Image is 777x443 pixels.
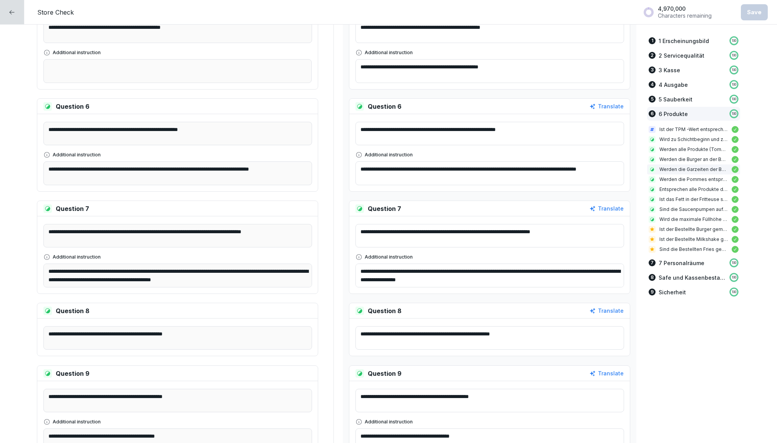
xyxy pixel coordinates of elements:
p: 4,970,000 [658,5,712,12]
div: 5 [649,96,656,103]
p: Sind die Bestellten Fries gemäß den Standard ? [659,246,728,253]
p: Additional instruction [53,254,101,260]
p: 2 Servicequalität [659,51,704,60]
p: Additional instruction [365,151,413,158]
p: Question 7 [368,204,401,213]
div: 3 [649,66,656,73]
p: Wird zu Schichtbeginn und zum Schichtwechsel, eine Fries Kalibration genmacht ? [659,136,728,143]
p: 100 [732,97,736,101]
p: Additional instruction [365,254,413,260]
p: Additional instruction [365,418,413,425]
p: 1 Erscheinungsbild [659,37,709,45]
p: Characters remaining [658,12,712,19]
p: Question 7 [56,204,89,213]
p: Safe und Kassenbestand [659,274,726,282]
p: Additional instruction [53,49,101,56]
p: Werden die Pommes entsprechend der Burgermeister Vorgaben garniert? [659,176,728,183]
div: 6 [649,110,656,117]
p: 100 [732,290,736,294]
p: 100 [732,38,736,43]
p: Sind die Saucenpumpen auf 20 mg pro Pump stoß kalibriert ? [659,206,728,213]
p: Question 9 [368,369,402,378]
button: 4,970,000Characters remaining [639,2,734,22]
p: 4 Ausgabe [659,81,688,89]
p: 100 [732,260,736,265]
p: Werden alle Produkte (Tomaten, Gurken etc.) nach Burgermeister Vorgaben vorbereitet? [659,146,728,153]
div: 1 [649,37,656,44]
p: 6 Produkte [659,110,688,118]
p: 100 [732,275,736,280]
p: 5 Sauberkeit [659,95,692,103]
p: Entsprechen alle Produkte den Burgermeister Qualitätsstandards und befinden sich in der Haltbarkeit? [659,186,728,193]
div: 2 [649,52,656,59]
p: 100 [732,53,736,58]
p: Store Check [37,8,74,17]
button: Translate [589,307,624,315]
p: Question 8 [56,306,90,315]
div: 9 [649,289,656,295]
p: 100 [732,111,736,116]
p: Additional instruction [53,151,101,158]
div: 4 [649,81,656,88]
p: Werden die Garzeiten der Burgerpatties eingehalten? (Zeit) [659,166,728,173]
p: Question 6 [56,102,90,111]
p: 100 [732,82,736,87]
button: Translate [589,369,624,378]
p: Ist das Fett in der Fritteuse sauber und ohne Schwebstoffe? [659,196,728,203]
p: Additional instruction [53,418,101,425]
button: Translate [589,204,624,213]
p: Wird die maximale Füllhöhe der Fries-Box (20 cm) gemäß Standard eingehalten? [659,216,728,223]
div: 8 [649,274,656,281]
div: 7 [649,259,656,266]
p: Ist der Bestellte Burger gemäß den Standards ? [659,226,728,233]
p: Question 6 [368,102,402,111]
p: 3 Kasse [659,66,680,74]
p: Werden die Burger an der Belegstation entsprechend der Burgermeister Vorgaben richtig vorbereitet? [659,156,728,163]
p: 100 [732,68,736,72]
p: Question 9 [56,369,90,378]
p: Additional instruction [365,49,413,56]
button: Save [741,4,768,20]
div: Save [747,8,762,17]
p: Ist der TPM -Wert entsprechend unseres Standard ( bis 14 TPM) [659,126,728,133]
p: 7 Personalräume [659,259,704,267]
button: Translate [589,102,624,111]
p: Question 8 [368,306,402,315]
p: Sicherheit [659,288,686,296]
p: Ist der Bestellte Milkshake gemäß den Standards ? [659,236,728,243]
